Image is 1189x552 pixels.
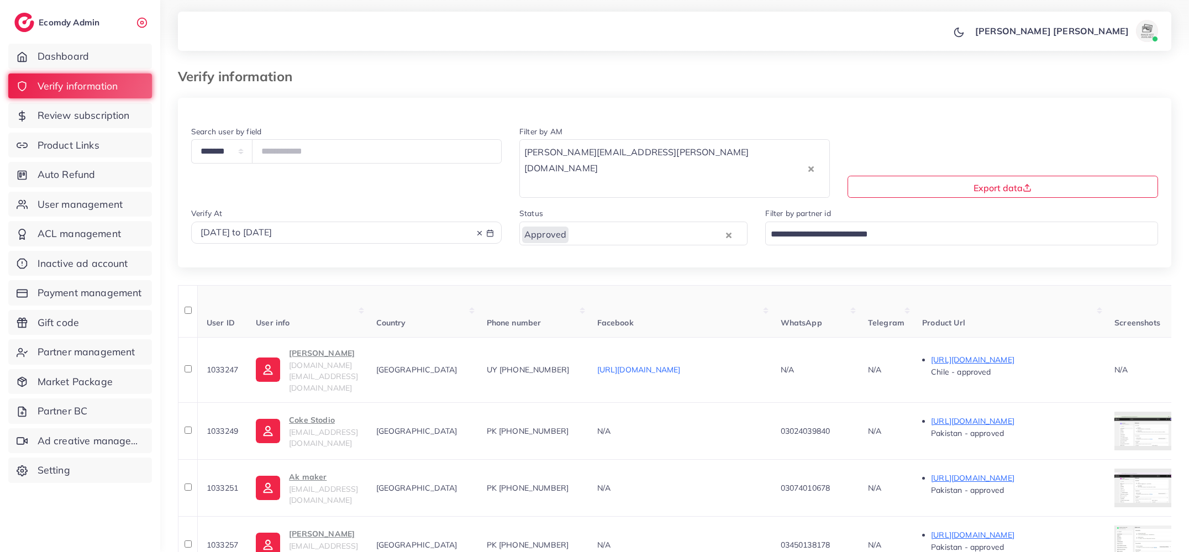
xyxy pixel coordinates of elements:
span: Setting [38,463,70,477]
a: logoEcomdy Admin [14,13,102,32]
a: Setting [8,458,152,483]
span: Dashboard [38,49,89,64]
a: Payment management [8,280,152,306]
a: Partner management [8,339,152,365]
span: Ad creative management [38,434,144,448]
span: Partner BC [38,404,88,418]
h2: Ecomdy Admin [39,17,102,28]
a: User management [8,192,152,217]
a: Review subscription [8,103,152,128]
span: 1033251 [207,483,238,493]
span: Market Package [38,375,113,389]
span: 1033257 [207,540,238,550]
a: Partner BC [8,398,152,424]
a: Auto Refund [8,162,152,187]
a: Inactive ad account [8,251,152,276]
a: Verify information [8,73,152,99]
span: User ID [207,318,235,328]
a: ACL management [8,221,152,246]
span: Partner management [38,345,135,359]
span: Inactive ad account [38,256,128,271]
span: Payment management [38,286,142,300]
span: Verify information [38,79,118,93]
span: Review subscription [38,108,130,123]
img: avatar [1136,20,1158,42]
div: Search for option [519,222,748,245]
input: Search for option [521,178,806,196]
a: Ad creative management [8,428,152,454]
p: [PERSON_NAME] [PERSON_NAME] [975,24,1129,38]
input: Search for option [570,226,723,243]
span: Gift code [38,316,79,330]
a: Gift code [8,310,152,335]
a: [PERSON_NAME] [PERSON_NAME]avatar [969,20,1162,42]
input: Search for option [767,226,1144,243]
span: Product Links [38,138,99,153]
span: Auto Refund [38,167,96,182]
span: User management [38,197,123,212]
a: Dashboard [8,44,152,69]
span: 1033249 [207,426,238,436]
a: Product Links [8,133,152,158]
span: ACL management [38,227,121,241]
span: 1033247 [207,365,238,375]
a: Market Package [8,369,152,395]
div: Search for option [765,222,1158,245]
img: logo [14,13,34,32]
